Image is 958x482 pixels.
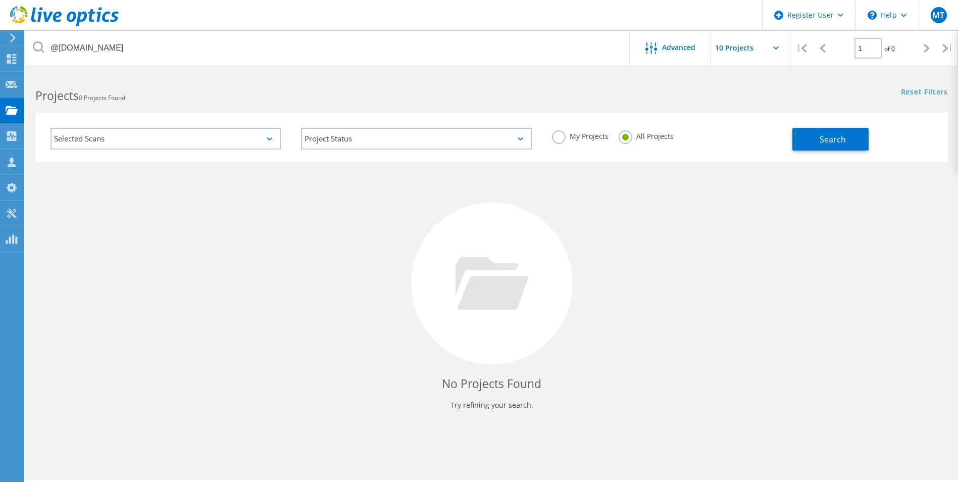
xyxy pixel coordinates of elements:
span: of 0 [884,44,895,53]
label: All Projects [619,130,674,140]
div: Project Status [301,128,531,150]
div: | [791,30,812,66]
a: Live Optics Dashboard [10,21,119,28]
p: Try refining your search. [45,397,938,413]
span: Search [820,134,846,145]
div: Selected Scans [51,128,281,150]
span: 0 Projects Found [79,93,125,102]
span: MT [932,11,944,19]
b: Projects [35,87,79,104]
label: My Projects [552,130,609,140]
button: Search [792,128,869,151]
h4: No Projects Found [45,375,938,392]
svg: \n [868,11,877,20]
span: Advanced [662,44,695,51]
div: | [937,30,958,66]
a: Reset Filters [901,88,948,97]
input: Search projects by name, owner, ID, company, etc [25,30,630,66]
